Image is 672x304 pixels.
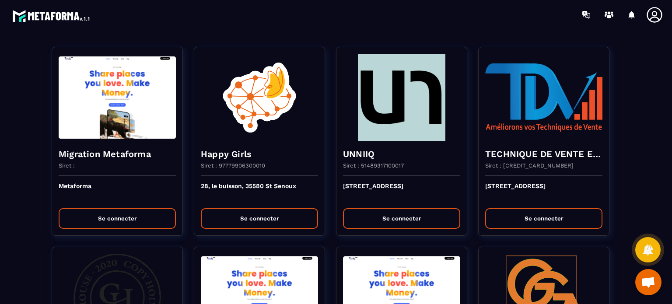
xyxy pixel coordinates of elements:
[201,208,318,229] button: Se connecter
[59,208,176,229] button: Se connecter
[485,182,602,202] p: [STREET_ADDRESS]
[59,148,176,160] h4: Migration Metaforma
[343,182,460,202] p: [STREET_ADDRESS]
[201,54,318,141] img: funnel-background
[485,162,574,169] p: Siret : [CREDIT_CARD_NUMBER]
[343,208,460,229] button: Se connecter
[485,148,602,160] h4: TECHNIQUE DE VENTE EDITION
[343,148,460,160] h4: UNNIIQ
[485,54,602,141] img: funnel-background
[59,182,176,202] p: Metaforma
[635,269,661,295] div: Ouvrir le chat
[12,8,91,24] img: logo
[59,162,75,169] p: Siret :
[59,54,176,141] img: funnel-background
[201,148,318,160] h4: Happy Girls
[343,162,404,169] p: Siret : 51489317100017
[343,54,460,141] img: funnel-background
[485,208,602,229] button: Se connecter
[201,162,265,169] p: Siret : 97779906300010
[201,182,318,202] p: 28, le buisson, 35580 St Senoux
